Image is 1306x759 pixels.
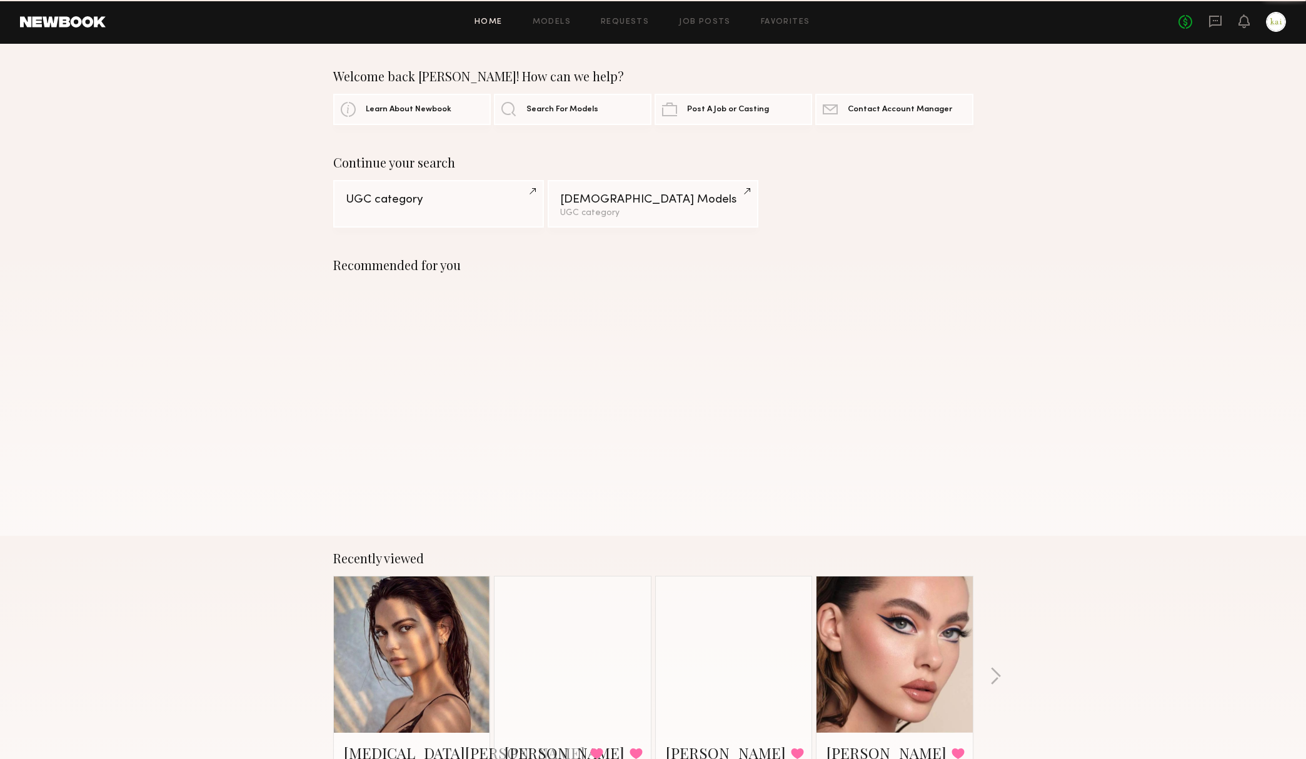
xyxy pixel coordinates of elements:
[475,18,503,26] a: Home
[333,180,544,228] a: UGC category
[333,551,973,566] div: Recently viewed
[494,94,651,125] a: Search For Models
[560,194,746,206] div: [DEMOGRAPHIC_DATA] Models
[761,18,810,26] a: Favorites
[346,194,531,206] div: UGC category
[333,94,491,125] a: Learn About Newbook
[655,94,812,125] a: Post A Job or Casting
[333,258,973,273] div: Recommended for you
[601,18,649,26] a: Requests
[848,106,952,114] span: Contact Account Manager
[560,209,746,218] div: UGC category
[687,106,769,114] span: Post A Job or Casting
[533,18,571,26] a: Models
[366,106,451,114] span: Learn About Newbook
[333,155,973,170] div: Continue your search
[815,94,973,125] a: Contact Account Manager
[548,180,758,228] a: [DEMOGRAPHIC_DATA] ModelsUGC category
[333,69,973,84] div: Welcome back [PERSON_NAME]! How can we help?
[679,18,731,26] a: Job Posts
[526,106,598,114] span: Search For Models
